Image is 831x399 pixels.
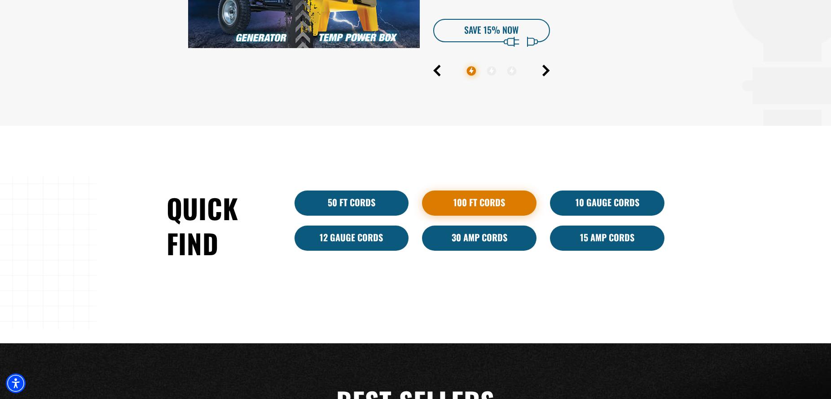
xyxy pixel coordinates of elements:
a: 12 Gauge Cords [295,226,409,251]
a: 50 ft cords [295,191,409,216]
a: SAVE 15% Now [433,19,550,42]
button: Next [542,65,550,76]
a: 10 Gauge Cords [550,191,664,216]
a: 100 Ft Cords [422,191,536,216]
a: 30 Amp Cords [422,226,536,251]
button: Previous [433,65,441,76]
a: 15 Amp Cords [550,226,664,251]
h2: Quick Find [167,191,281,261]
div: Accessibility Menu [6,373,26,393]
